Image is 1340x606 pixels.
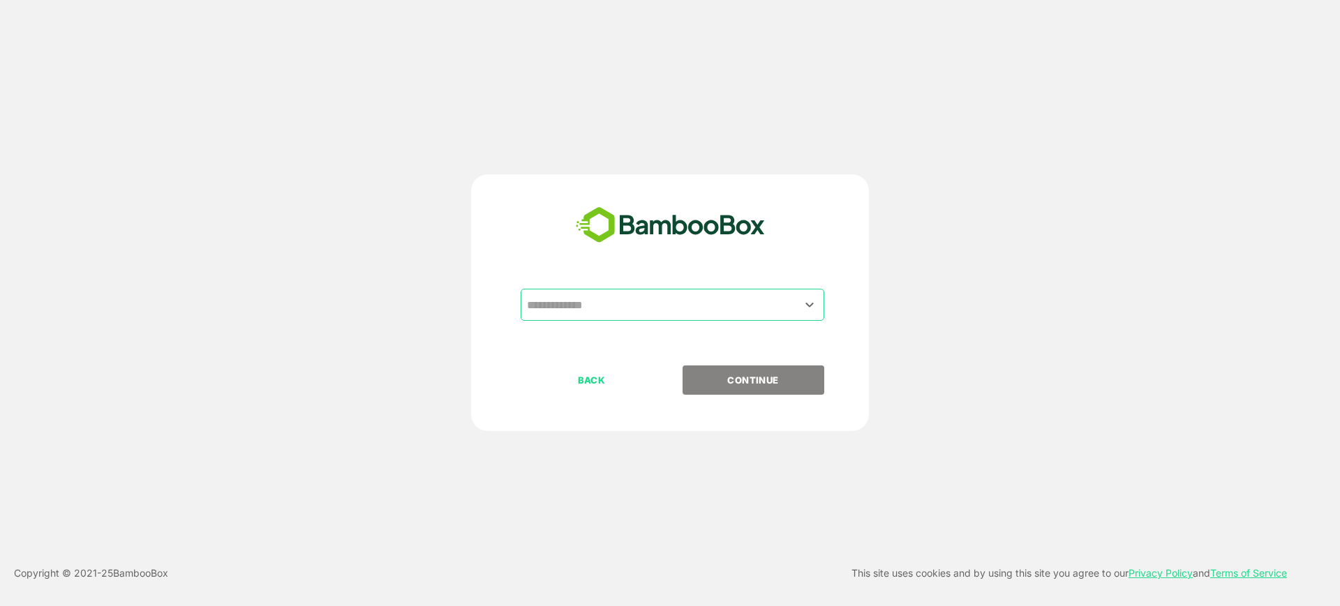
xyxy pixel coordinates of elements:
button: CONTINUE [683,365,824,395]
img: bamboobox [568,202,773,248]
p: BACK [522,372,662,388]
a: Terms of Service [1210,567,1287,579]
p: This site uses cookies and by using this site you agree to our and [851,565,1287,582]
p: Copyright © 2021- 25 BambooBox [14,565,168,582]
a: Privacy Policy [1129,567,1193,579]
button: BACK [521,365,662,395]
p: CONTINUE [683,372,823,388]
button: Open [801,295,819,314]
